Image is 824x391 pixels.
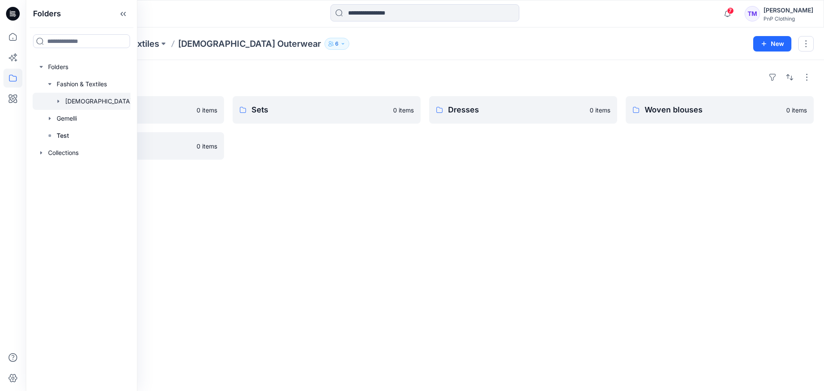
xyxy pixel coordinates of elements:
[763,15,813,22] div: PnP Clothing
[57,130,69,141] p: Test
[590,106,610,115] p: 0 items
[324,38,349,50] button: 6
[197,142,217,151] p: 0 items
[251,104,388,116] p: Sets
[178,38,321,50] p: [DEMOGRAPHIC_DATA] Outerwear
[786,106,807,115] p: 0 items
[626,96,814,124] a: Woven blouses0 items
[727,7,734,14] span: 7
[745,6,760,21] div: TM
[763,5,813,15] div: [PERSON_NAME]
[197,106,217,115] p: 0 items
[335,39,339,48] p: 6
[429,96,617,124] a: Dresses0 items
[753,36,791,52] button: New
[645,104,781,116] p: Woven blouses
[233,96,421,124] a: Sets0 items
[393,106,414,115] p: 0 items
[448,104,585,116] p: Dresses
